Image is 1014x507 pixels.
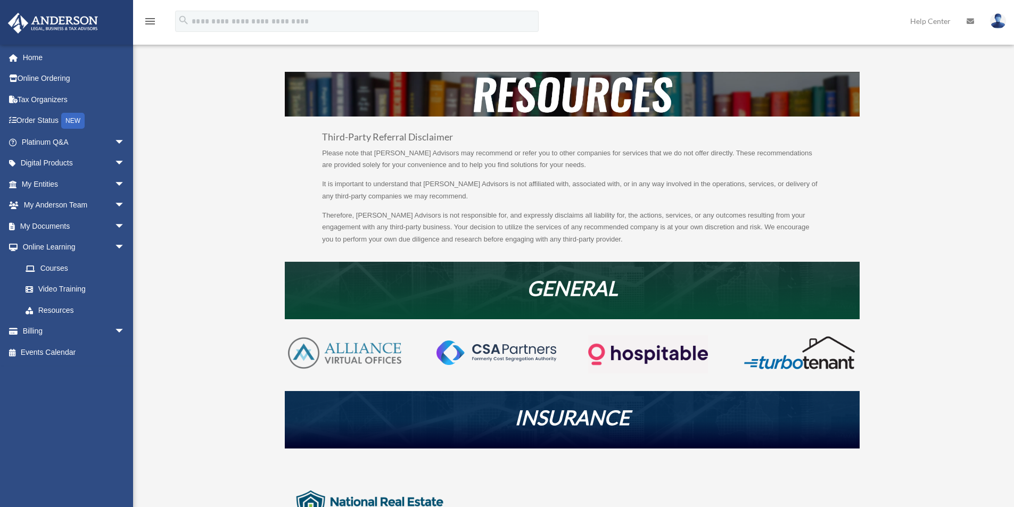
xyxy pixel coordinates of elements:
[7,47,141,68] a: Home
[7,173,141,195] a: My Entitiesarrow_drop_down
[7,195,141,216] a: My Anderson Teamarrow_drop_down
[527,276,618,300] em: GENERAL
[144,19,156,28] a: menu
[5,13,101,34] img: Anderson Advisors Platinum Portal
[436,340,556,365] img: CSA-partners-Formerly-Cost-Segregation-Authority
[15,300,136,321] a: Resources
[7,321,141,342] a: Billingarrow_drop_down
[144,15,156,28] i: menu
[7,342,141,363] a: Events Calendar
[285,72,860,117] img: resources-header
[114,215,136,237] span: arrow_drop_down
[7,215,141,237] a: My Documentsarrow_drop_down
[61,113,85,129] div: NEW
[178,14,189,26] i: search
[114,131,136,153] span: arrow_drop_down
[588,335,708,374] img: Logo-transparent-dark
[739,335,859,370] img: turbotenant
[7,89,141,110] a: Tax Organizers
[515,405,630,429] em: INSURANCE
[322,210,822,246] p: Therefore, [PERSON_NAME] Advisors is not responsible for, and expressly disclaims all liability f...
[15,279,141,300] a: Video Training
[7,110,141,132] a: Order StatusNEW
[7,153,141,174] a: Digital Productsarrow_drop_down
[322,178,822,210] p: It is important to understand that [PERSON_NAME] Advisors is not affiliated with, associated with...
[7,131,141,153] a: Platinum Q&Aarrow_drop_down
[322,132,822,147] h3: Third-Party Referral Disclaimer
[114,195,136,217] span: arrow_drop_down
[7,237,141,258] a: Online Learningarrow_drop_down
[285,335,405,371] img: AVO-logo-1-color
[322,147,822,179] p: Please note that [PERSON_NAME] Advisors may recommend or refer you to other companies for service...
[114,237,136,259] span: arrow_drop_down
[114,321,136,343] span: arrow_drop_down
[990,13,1006,29] img: User Pic
[114,173,136,195] span: arrow_drop_down
[15,257,141,279] a: Courses
[114,153,136,174] span: arrow_drop_down
[7,68,141,89] a: Online Ordering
